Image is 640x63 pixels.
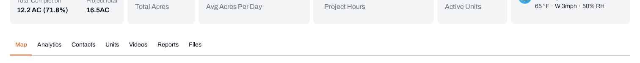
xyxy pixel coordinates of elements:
button: Reports [152,41,184,55]
p: Project Hours [324,2,374,12]
p: Total Acres [135,2,169,12]
p: · [579,2,581,11]
p: 12.2 AC [17,5,41,15]
p: 16.5 AC [86,5,117,15]
button: Files [184,41,207,55]
p: · [551,2,553,11]
button: Videos [124,41,152,55]
p: Active Units [445,2,481,12]
button: Contacts [66,41,100,55]
button: Map [10,41,32,55]
p: (71.8%) [43,5,68,15]
p: 65 °F [535,2,549,11]
button: 12.2 AC(71.8%) [17,5,68,15]
p: 50% RH [582,2,604,11]
p: W 3mph [555,2,577,11]
p: Avg Acres Per Day [206,2,262,12]
button: Analytics [32,41,66,55]
button: Units [100,41,124,55]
